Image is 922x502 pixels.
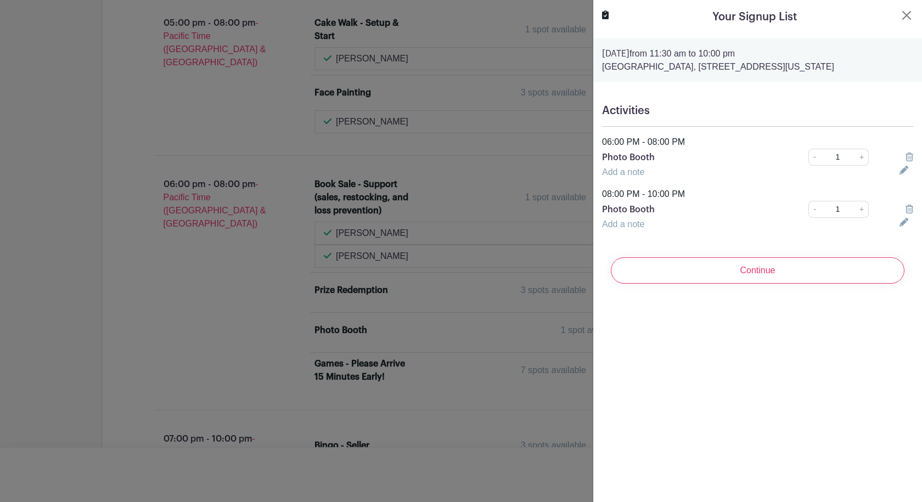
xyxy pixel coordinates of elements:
h5: Your Signup List [712,9,797,25]
a: + [855,201,869,218]
p: Photo Booth [602,203,778,216]
button: Close [900,9,913,22]
a: Add a note [602,219,644,229]
a: + [855,149,869,166]
div: 06:00 PM - 08:00 PM [595,136,920,149]
p: [GEOGRAPHIC_DATA], [STREET_ADDRESS][US_STATE] [602,60,913,74]
div: 08:00 PM - 10:00 PM [595,188,920,201]
a: Add a note [602,167,644,177]
a: - [808,201,820,218]
p: Photo Booth [602,151,778,164]
a: - [808,149,820,166]
strong: [DATE] [602,49,629,58]
h5: Activities [602,104,913,117]
input: Continue [611,257,904,284]
p: from 11:30 am to 10:00 pm [602,47,913,60]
